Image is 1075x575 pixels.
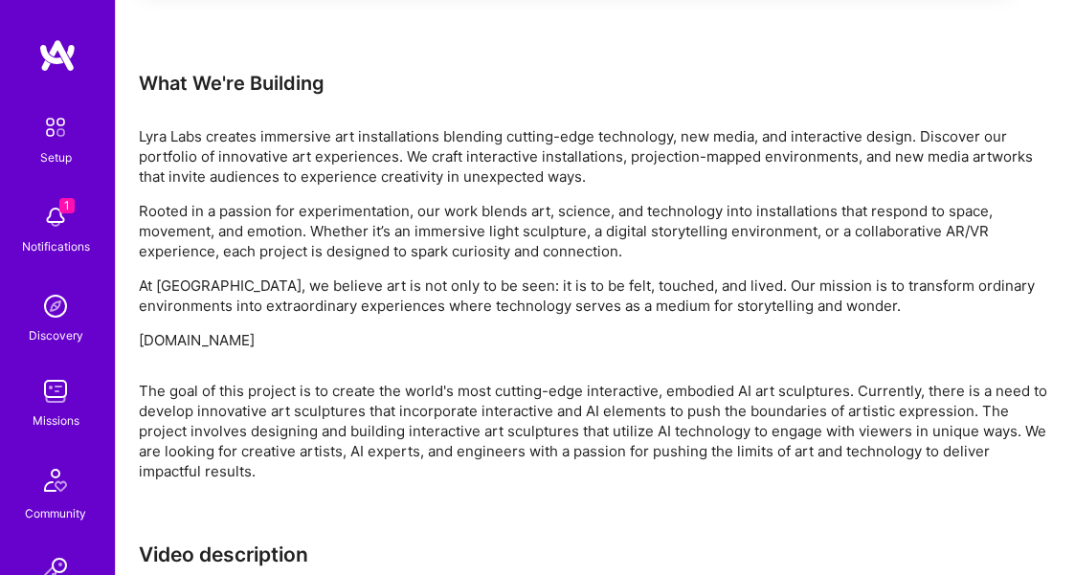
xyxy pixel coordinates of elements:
img: setup [35,107,76,147]
div: Community [25,503,86,523]
h3: Video description [139,542,1052,566]
div: What We're Building [139,71,1052,96]
img: discovery [36,287,75,325]
p: [DOMAIN_NAME] [139,330,1052,350]
img: Community [33,457,78,503]
img: logo [38,38,77,73]
img: bell [36,198,75,236]
p: Rooted in a passion for experimentation, our work blends art, science, and technology into instal... [139,201,1052,261]
img: teamwork [36,372,75,410]
div: Notifications [22,236,90,256]
div: Discovery [29,325,83,345]
div: Setup [40,147,72,167]
p: Lyra Labs creates immersive art installations blending cutting-edge technology, new media, and in... [139,126,1052,187]
span: 1 [59,198,75,213]
div: Missions [33,410,79,431]
p: At [GEOGRAPHIC_DATA], we believe art is not only to be seen: it is to be felt, touched, and lived... [139,276,1052,316]
div: The goal of this project is to create the world's most cutting-edge interactive, embodied AI art ... [139,381,1052,481]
